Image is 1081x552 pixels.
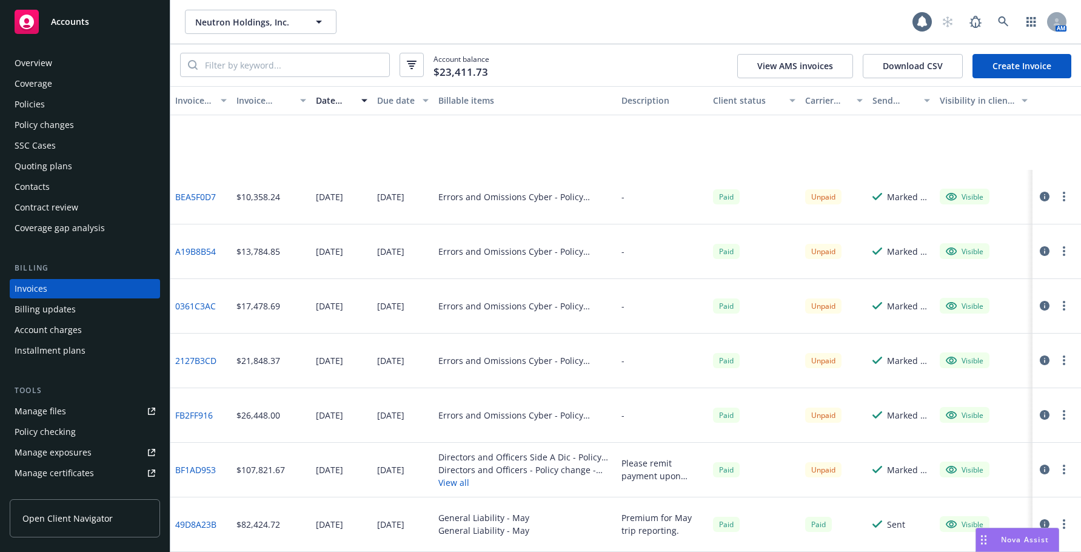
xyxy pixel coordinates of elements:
[10,341,160,360] a: Installment plans
[621,94,703,107] div: Description
[175,94,213,107] div: Invoice ID
[621,511,703,537] div: Premium for May trip reporting.
[438,524,529,537] div: General Liability - May
[10,300,160,319] a: Billing updates
[805,408,842,423] div: Unpaid
[236,409,280,422] div: $26,448.00
[22,512,113,525] span: Open Client Navigator
[10,177,160,197] a: Contacts
[236,94,293,107] div: Invoice amount
[175,518,216,531] a: 49D8A23B
[713,517,740,532] div: Paid
[946,464,983,475] div: Visible
[10,320,160,340] a: Account charges
[946,519,983,530] div: Visible
[805,353,842,368] div: Unpaid
[946,409,983,420] div: Visible
[713,244,740,259] div: Paid
[972,54,1071,78] a: Create Invoice
[433,54,489,76] span: Account balance
[805,189,842,204] div: Unpaid
[713,353,740,368] div: Paid
[10,385,160,397] div: Tools
[713,189,740,204] div: Paid
[438,354,612,367] div: Errors and Omissions Cyber - Policy change - 130007900
[946,355,983,366] div: Visible
[236,245,280,258] div: $13,784.85
[15,198,78,217] div: Contract review
[863,54,963,78] button: Download CSV
[887,190,930,203] div: Marked as sent
[617,86,708,115] button: Description
[51,17,89,27] span: Accounts
[15,402,66,421] div: Manage files
[963,10,988,34] a: Report a Bug
[805,517,832,532] span: Paid
[10,402,160,421] a: Manage files
[316,518,343,531] div: [DATE]
[433,86,617,115] button: Billable items
[377,190,404,203] div: [DATE]
[438,300,612,312] div: Errors and Omissions Cyber - Policy change - [PHONE_NUMBER]
[946,300,983,311] div: Visible
[188,60,198,70] svg: Search
[805,94,849,107] div: Carrier status
[195,16,300,29] span: Neutron Holdings, Inc.
[15,177,50,197] div: Contacts
[737,54,853,78] button: View AMS invoices
[316,463,343,476] div: [DATE]
[10,74,160,93] a: Coverage
[976,528,1059,552] button: Nova Assist
[15,74,52,93] div: Coverage
[15,320,82,340] div: Account charges
[805,298,842,314] div: Unpaid
[713,94,781,107] div: Client status
[15,136,56,155] div: SSC Cases
[236,300,280,312] div: $17,478.69
[377,463,404,476] div: [DATE]
[10,279,160,298] a: Invoices
[10,218,160,238] a: Coverage gap analysis
[311,86,372,115] button: Date issued
[713,408,740,423] span: Paid
[15,300,76,319] div: Billing updates
[621,245,624,258] div: -
[15,443,92,462] div: Manage exposures
[438,94,612,107] div: Billable items
[372,86,433,115] button: Due date
[10,443,160,462] span: Manage exposures
[170,86,232,115] button: Invoice ID
[887,300,930,312] div: Marked as sent
[976,528,991,551] div: Drag to move
[713,298,740,314] span: Paid
[15,422,76,442] div: Policy checking
[713,462,740,477] div: Paid
[438,409,612,422] div: Errors and Omissions Cyber - Policy change - D95181351
[15,341,85,360] div: Installment plans
[438,511,529,524] div: General Liability - May
[10,157,160,176] a: Quoting plans
[15,95,45,114] div: Policies
[175,354,216,367] a: 2127B3CD
[198,53,389,76] input: Filter by keyword...
[10,136,160,155] a: SSC Cases
[377,300,404,312] div: [DATE]
[377,409,404,422] div: [DATE]
[438,463,612,476] div: Directors and Officers - Policy change - G47424318 002
[935,86,1032,115] button: Visibility in client dash
[15,157,72,176] div: Quoting plans
[887,245,930,258] div: Marked as sent
[438,476,612,489] button: View all
[887,463,930,476] div: Marked as sent
[316,409,343,422] div: [DATE]
[10,422,160,442] a: Policy checking
[175,409,213,422] a: FB2FF916
[621,409,624,422] div: -
[377,354,404,367] div: [DATE]
[175,300,216,312] a: 0361C3AC
[940,94,1014,107] div: Visibility in client dash
[438,245,612,258] div: Errors and Omissions Cyber - Policy change - MTE9041031 04
[800,86,868,115] button: Carrier status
